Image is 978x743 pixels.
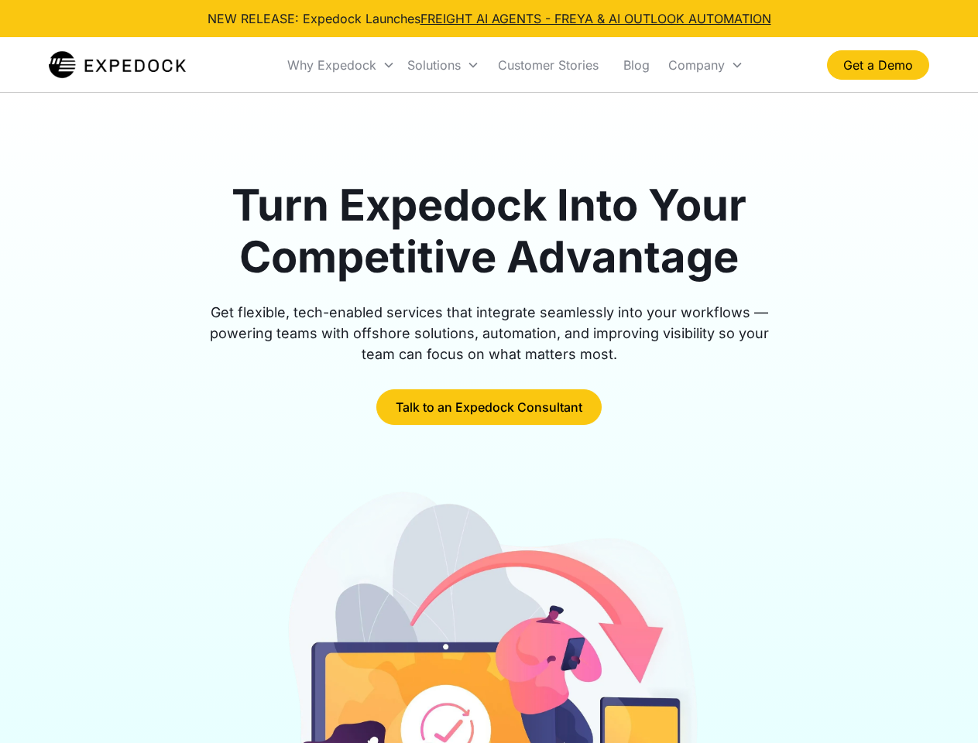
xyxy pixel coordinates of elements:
[49,50,186,80] img: Expedock Logo
[420,11,771,26] a: FREIGHT AI AGENTS - FREYA & AI OUTLOOK AUTOMATION
[827,50,929,80] a: Get a Demo
[208,9,771,28] div: NEW RELEASE: Expedock Launches
[611,39,662,91] a: Blog
[49,50,186,80] a: home
[407,57,461,73] div: Solutions
[662,39,750,91] div: Company
[192,180,787,283] h1: Turn Expedock Into Your Competitive Advantage
[192,302,787,365] div: Get flexible, tech-enabled services that integrate seamlessly into your workflows — powering team...
[376,389,602,425] a: Talk to an Expedock Consultant
[401,39,486,91] div: Solutions
[901,669,978,743] iframe: Chat Widget
[287,57,376,73] div: Why Expedock
[668,57,725,73] div: Company
[281,39,401,91] div: Why Expedock
[486,39,611,91] a: Customer Stories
